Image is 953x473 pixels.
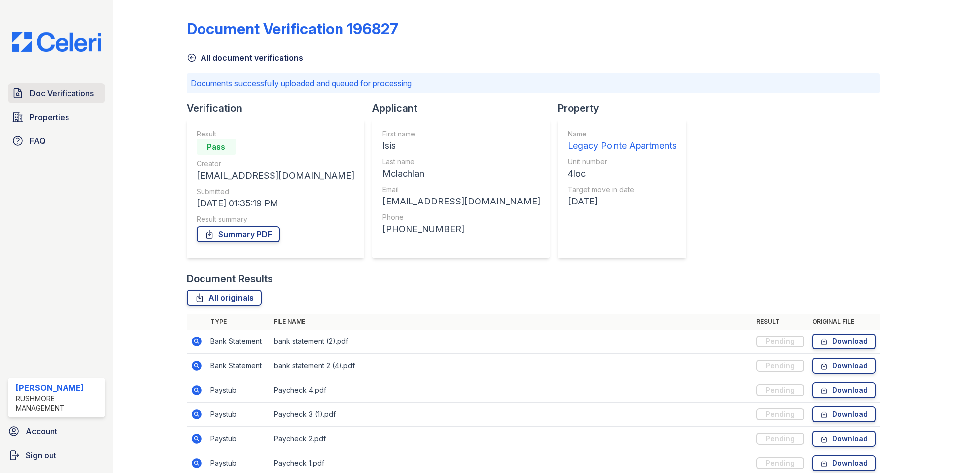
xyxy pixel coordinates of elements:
a: All originals [187,290,262,306]
div: Rushmore Management [16,394,101,413]
td: Bank Statement [206,354,270,378]
td: bank statement (2).pdf [270,330,752,354]
a: Properties [8,107,105,127]
td: Paystub [206,378,270,403]
th: File name [270,314,752,330]
div: Pending [756,360,804,372]
span: Doc Verifications [30,87,94,99]
a: Download [812,406,876,422]
td: Paystub [206,403,270,427]
td: Bank Statement [206,330,270,354]
a: Doc Verifications [8,83,105,103]
a: FAQ [8,131,105,151]
div: Property [558,101,694,115]
th: Result [752,314,808,330]
div: Document Verification 196827 [187,20,398,38]
div: Name [568,129,677,139]
img: CE_Logo_Blue-a8612792a0a2168367f1c8372b55b34899dd931a85d93a1a3d3e32e68fde9ad4.png [4,32,109,52]
a: Sign out [4,445,109,465]
span: FAQ [30,135,46,147]
a: Summary PDF [197,226,280,242]
a: Name Legacy Pointe Apartments [568,129,677,153]
div: Document Results [187,272,273,286]
div: Result [197,129,354,139]
div: Pending [756,433,804,445]
div: Email [382,185,540,195]
div: Phone [382,212,540,222]
a: Account [4,421,109,441]
p: Documents successfully uploaded and queued for processing [191,77,876,89]
th: Original file [808,314,880,330]
div: Unit number [568,157,677,167]
span: Account [26,425,57,437]
div: Submitted [197,187,354,197]
div: [DATE] 01:35:19 PM [197,197,354,210]
div: Verification [187,101,372,115]
div: Pending [756,336,804,347]
div: Pass [197,139,236,155]
a: Download [812,382,876,398]
div: First name [382,129,540,139]
div: Isis [382,139,540,153]
div: Target move in date [568,185,677,195]
div: 4loc [568,167,677,181]
div: Pending [756,408,804,420]
a: Download [812,455,876,471]
span: Properties [30,111,69,123]
th: Type [206,314,270,330]
div: Pending [756,457,804,469]
div: Result summary [197,214,354,224]
div: Creator [197,159,354,169]
td: Paycheck 4.pdf [270,378,752,403]
a: All document verifications [187,52,303,64]
div: Legacy Pointe Apartments [568,139,677,153]
div: [EMAIL_ADDRESS][DOMAIN_NAME] [382,195,540,208]
a: Download [812,334,876,349]
td: Paycheck 2.pdf [270,427,752,451]
div: [PHONE_NUMBER] [382,222,540,236]
div: Mclachlan [382,167,540,181]
div: Applicant [372,101,558,115]
span: Sign out [26,449,56,461]
div: [PERSON_NAME] [16,382,101,394]
div: [EMAIL_ADDRESS][DOMAIN_NAME] [197,169,354,183]
a: Download [812,431,876,447]
td: Paystub [206,427,270,451]
div: Pending [756,384,804,396]
a: Download [812,358,876,374]
div: Last name [382,157,540,167]
td: Paycheck 3 (1).pdf [270,403,752,427]
td: bank statement 2 (4).pdf [270,354,752,378]
div: [DATE] [568,195,677,208]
